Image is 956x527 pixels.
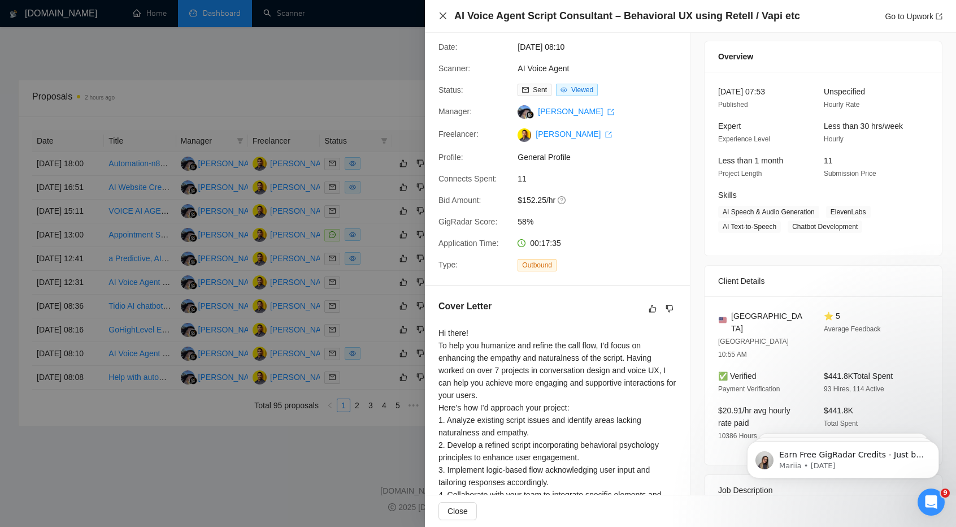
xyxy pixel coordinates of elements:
[718,206,819,218] span: AI Speech & Audio Generation
[718,475,928,506] div: Job Description
[518,172,687,185] span: 11
[536,129,612,139] a: [PERSON_NAME] export
[438,64,470,73] span: Scanner:
[605,131,612,138] span: export
[718,101,748,109] span: Published
[571,86,593,94] span: Viewed
[918,489,945,516] iframe: Intercom live chat
[438,11,447,20] span: close
[718,87,765,96] span: [DATE] 07:53
[518,215,687,228] span: 58%
[718,385,780,393] span: Payment Verification
[438,502,477,520] button: Close
[718,135,770,143] span: Experience Level
[538,107,614,116] a: [PERSON_NAME] export
[438,217,497,226] span: GigRadar Score:
[518,151,687,163] span: General Profile
[438,129,479,139] span: Freelancer:
[824,122,903,131] span: Less than 30 hrs/week
[718,122,741,131] span: Expert
[824,385,884,393] span: 93 Hires, 114 Active
[533,86,547,94] span: Sent
[447,505,468,517] span: Close
[522,87,529,93] span: mail
[518,259,557,271] span: Outbound
[518,64,569,73] a: AI Voice Agent
[438,42,457,51] span: Date:
[824,156,833,165] span: 11
[824,170,876,178] span: Submission Price
[718,170,762,178] span: Project Length
[730,417,956,496] iframe: Intercom notifications message
[663,302,676,316] button: dislike
[518,194,687,206] span: $152.25/hr
[718,156,783,165] span: Less than 1 month
[558,196,567,205] span: question-circle
[526,111,534,119] img: gigradar-bm.png
[824,135,844,143] span: Hourly
[438,260,458,269] span: Type:
[518,41,687,53] span: [DATE] 08:10
[438,174,497,183] span: Connects Spent:
[824,372,893,381] span: $441.8K Total Spent
[718,432,757,440] span: 10386 Hours
[824,325,881,333] span: Average Feedback
[438,300,492,313] h5: Cover Letter
[885,12,942,21] a: Go to Upworkexport
[438,85,463,94] span: Status:
[666,304,673,313] span: dislike
[646,302,659,316] button: like
[824,406,853,415] span: $441.8K
[718,372,757,381] span: ✅ Verified
[731,310,806,335] span: [GEOGRAPHIC_DATA]
[438,196,481,205] span: Bid Amount:
[824,87,865,96] span: Unspecified
[718,191,737,200] span: Skills
[518,128,531,142] img: c13J1C00KPXxBbNL3plfDrusmm6kRfh8UJ0uq0UkqC7yyyx7TI4JaPK-PWPAJVFRVV
[438,153,463,162] span: Profile:
[824,101,859,109] span: Hourly Rate
[718,50,753,63] span: Overview
[718,221,781,233] span: AI Text-to-Speech
[518,239,525,247] span: clock-circle
[607,109,614,115] span: export
[649,304,657,313] span: like
[718,338,789,358] span: [GEOGRAPHIC_DATA] 10:55 AM
[718,406,790,427] span: $20.91/hr avg hourly rate paid
[936,13,942,20] span: export
[530,239,561,248] span: 00:17:35
[438,107,472,116] span: Manager:
[454,9,800,23] h4: AI Voice Agent Script Consultant – Behavioral UX using Retell / Vapi etc
[826,206,871,218] span: ElevenLabs
[438,239,499,248] span: Application Time:
[941,489,950,498] span: 9
[824,312,840,321] span: ⭐ 5
[438,11,447,21] button: Close
[788,221,862,233] span: Chatbot Development
[560,87,567,93] span: eye
[718,266,928,296] div: Client Details
[719,316,727,324] img: 🇺🇸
